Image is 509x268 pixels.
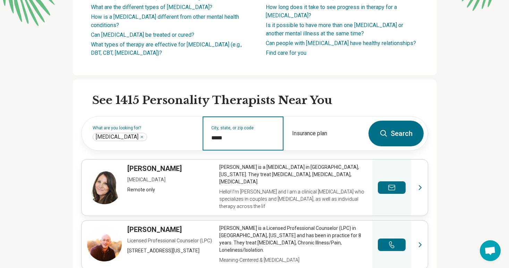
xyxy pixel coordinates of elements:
[91,4,212,10] a: What are the different types of [MEDICAL_DATA]?
[266,50,306,56] a: Find care for you
[378,239,406,251] button: Make a phone call
[140,135,144,139] button: Personality Disorders
[93,133,147,141] div: Personality Disorders
[91,14,239,28] a: How is a [MEDICAL_DATA] different from other mental health conditions?
[266,22,403,37] a: Is it possible to have more than one [MEDICAL_DATA] or another mental illness at the same time?
[96,133,138,140] span: [MEDICAL_DATA]
[266,40,416,46] a: Can people with [MEDICAL_DATA] have healthy relationships?
[378,181,406,194] button: Send a message
[92,93,428,108] h2: See 1415 Personality Therapists Near You
[91,32,194,38] a: Can [MEDICAL_DATA] be treated or cured?
[266,4,397,19] a: How long does it take to see progress in therapy for a [MEDICAL_DATA]?
[368,121,424,146] button: Search
[91,41,242,56] a: What types of therapy are effective for [MEDICAL_DATA] (e.g., DBT, CBT, [MEDICAL_DATA])?
[480,240,501,261] div: Open chat
[93,126,194,130] label: What are you looking for?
